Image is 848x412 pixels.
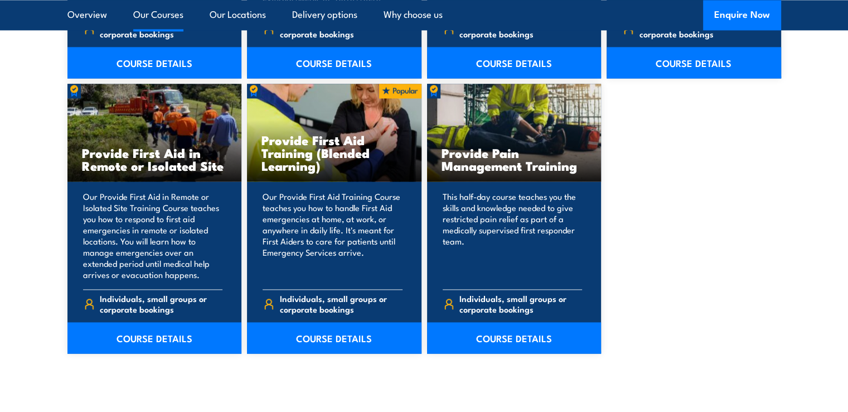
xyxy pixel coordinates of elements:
[607,47,781,78] a: COURSE DETAILS
[280,293,403,314] span: Individuals, small groups or corporate bookings
[280,18,403,39] span: Individuals, small groups or corporate bookings
[67,47,242,78] a: COURSE DETAILS
[442,146,587,172] h3: Provide Pain Management Training
[639,18,762,39] span: Individuals, small groups or corporate bookings
[247,47,421,78] a: COURSE DETAILS
[459,293,582,314] span: Individuals, small groups or corporate bookings
[100,293,222,314] span: Individuals, small groups or corporate bookings
[83,191,223,280] p: Our Provide First Aid in Remote or Isolated Site Training Course teaches you how to respond to fi...
[443,191,583,280] p: This half-day course teaches you the skills and knowledge needed to give restricted pain relief a...
[427,47,602,78] a: COURSE DETAILS
[263,191,403,280] p: Our Provide First Aid Training Course teaches you how to handle First Aid emergencies at home, at...
[261,133,407,172] h3: Provide First Aid Training (Blended Learning)
[67,322,242,353] a: COURSE DETAILS
[247,322,421,353] a: COURSE DETAILS
[100,18,222,39] span: Individuals, small groups or corporate bookings
[82,146,227,172] h3: Provide First Aid in Remote or Isolated Site
[459,18,582,39] span: Individuals, small groups or corporate bookings
[427,322,602,353] a: COURSE DETAILS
